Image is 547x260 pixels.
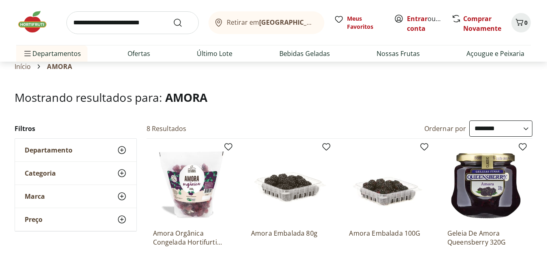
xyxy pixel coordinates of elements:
[15,120,137,137] h2: Filtros
[463,14,501,33] a: Comprar Novamente
[279,49,330,58] a: Bebidas Geladas
[347,15,384,31] span: Meus Favoritos
[147,124,187,133] h2: 8 Resultados
[23,44,81,63] span: Departamentos
[377,49,420,58] a: Nossas Frutas
[407,14,443,33] span: ou
[197,49,232,58] a: Último Lote
[259,18,396,27] b: [GEOGRAPHIC_DATA]/[GEOGRAPHIC_DATA]
[349,229,426,247] a: Amora Embalada 100G
[251,229,328,247] a: Amora Embalada 80g
[447,229,524,247] a: Geleia De Amora Queensberry 320G
[173,18,192,28] button: Submit Search
[407,14,428,23] a: Entrar
[511,13,531,32] button: Carrinho
[407,14,451,33] a: Criar conta
[25,169,56,177] span: Categoria
[23,44,32,63] button: Menu
[334,15,384,31] a: Meus Favoritos
[25,146,72,154] span: Departamento
[15,162,136,185] button: Categoria
[128,49,150,58] a: Ofertas
[15,139,136,161] button: Departamento
[251,145,328,222] img: Amora Embalada 80g
[15,63,31,70] a: Início
[15,91,533,104] h1: Mostrando resultados para:
[165,90,208,105] span: AMORA
[25,215,43,223] span: Preço
[466,49,524,58] a: Açougue e Peixaria
[25,192,45,200] span: Marca
[447,145,524,222] img: Geleia De Amora Queensberry 320G
[424,124,466,133] label: Ordernar por
[227,19,316,26] span: Retirar em
[153,229,230,247] a: Amora Orgânica Congelada Hortifurti Natural da Terra 300g
[209,11,324,34] button: Retirar em[GEOGRAPHIC_DATA]/[GEOGRAPHIC_DATA]
[15,208,136,231] button: Preço
[66,11,199,34] input: search
[153,145,230,222] img: Amora Orgânica Congelada Hortifurti Natural da Terra 300g
[16,10,57,34] img: Hortifruti
[47,63,72,70] span: AMORA
[524,19,528,26] span: 0
[349,145,426,222] img: Amora Embalada 100G
[15,185,136,208] button: Marca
